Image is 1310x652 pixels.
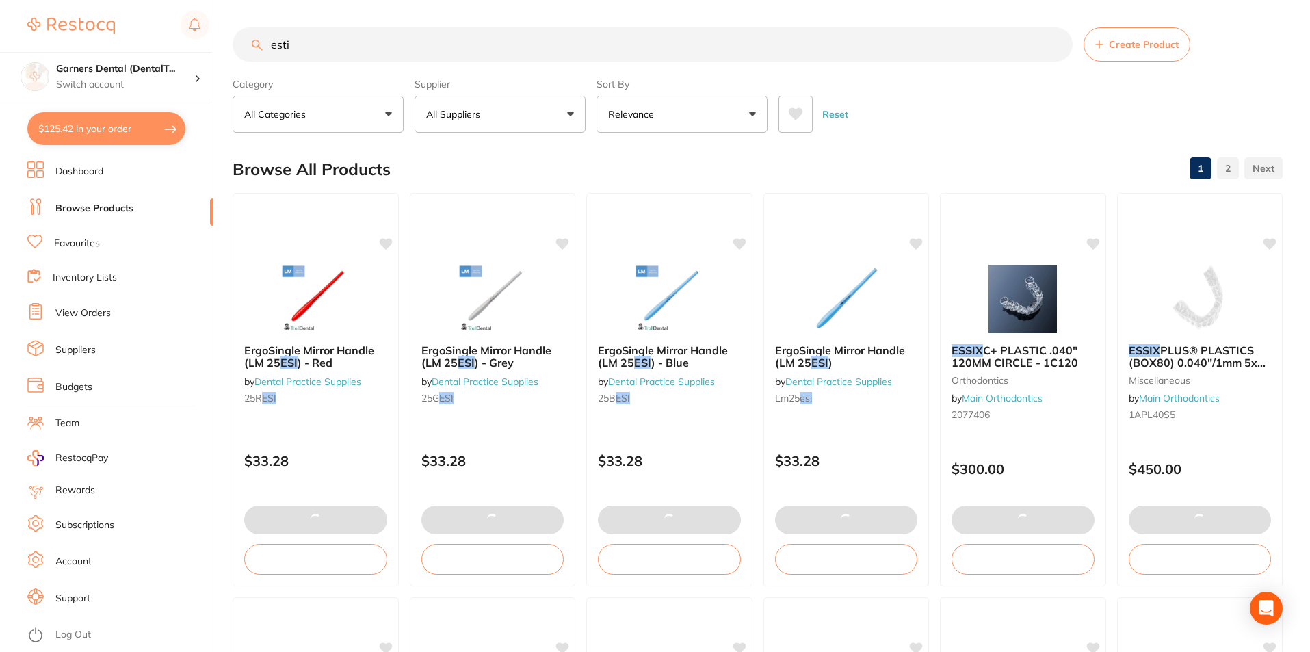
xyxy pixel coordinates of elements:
[775,344,918,369] b: ErgoSingle Mirror Handle (LM 25 ESI)
[1129,343,1160,357] em: ESSIX
[56,78,194,92] p: Switch account
[27,450,108,466] a: RestocqPay
[233,78,404,90] label: Category
[978,265,1067,333] img: ESSIX C+ PLASTIC .040" 120MM CIRCLE - 1C120
[421,453,564,469] p: $33.28
[952,461,1095,477] p: $300.00
[598,343,728,369] span: ErgoSingle Mirror Handle (LM 25
[1129,344,1272,369] b: ESSIX PLUS® PLASTICS (BOX80) 0.040"/1mm 5x5" Square
[1190,155,1211,182] a: 1
[27,450,44,466] img: RestocqPay
[415,96,586,133] button: All Suppliers
[421,376,538,388] span: by
[1084,27,1190,62] button: Create Product
[415,78,586,90] label: Supplier
[598,376,715,388] span: by
[55,484,95,497] a: Rewards
[448,265,537,333] img: ErgoSingle Mirror Handle (LM 25 ESI) - Grey
[233,27,1073,62] input: Search Products
[21,63,49,90] img: Garners Dental (DentalTown 5)
[244,392,262,404] span: 25R
[597,96,768,133] button: Relevance
[233,96,404,133] button: All Categories
[298,356,332,369] span: ) - Red
[802,265,891,333] img: ErgoSingle Mirror Handle (LM 25 ESI)
[27,625,209,647] button: Log Out
[952,408,990,421] span: 2077406
[54,237,100,250] a: Favourites
[952,343,1078,369] span: C+ PLASTIC .040" 120MM CIRCLE - 1C120
[458,356,475,369] em: ESI
[1129,408,1175,421] span: 1APL40S5
[421,343,551,369] span: ErgoSingle Mirror Handle (LM 25
[597,78,768,90] label: Sort By
[952,392,1043,404] span: by
[244,343,374,369] span: ErgoSingle Mirror Handle (LM 25
[55,307,111,320] a: View Orders
[598,392,616,404] span: 25B
[55,380,92,394] a: Budgets
[608,107,659,121] p: Relevance
[828,356,833,369] span: )
[55,165,103,179] a: Dashboard
[27,112,185,145] button: $125.42 in your order
[775,343,905,369] span: ErgoSingle Mirror Handle (LM 25
[55,555,92,569] a: Account
[1155,265,1244,333] img: ESSIX PLUS® PLASTICS (BOX80) 0.040"/1mm 5x5" Square
[811,356,828,369] em: ESI
[55,592,90,605] a: Support
[625,265,713,333] img: ErgoSingle Mirror Handle (LM 25 ESI) - Blue
[244,376,361,388] span: by
[598,344,741,369] b: ErgoSingle Mirror Handle (LM 25 ESI) - Blue
[1129,343,1269,382] span: PLUS® PLASTICS (BOX80) 0.040"/1mm 5x5" Square
[598,453,741,469] p: $33.28
[962,392,1043,404] a: Main Orthodontics
[775,453,918,469] p: $33.28
[55,628,91,642] a: Log Out
[262,392,276,404] em: ESI
[775,392,800,404] span: lm25
[818,96,852,133] button: Reset
[426,107,486,121] p: All Suppliers
[1129,375,1272,386] small: miscellaneous
[800,392,812,404] em: esi
[432,376,538,388] a: Dental Practice Supplies
[439,392,454,404] em: ESI
[254,376,361,388] a: Dental Practice Supplies
[1250,592,1283,625] div: Open Intercom Messenger
[608,376,715,388] a: Dental Practice Supplies
[1129,392,1220,404] span: by
[952,344,1095,369] b: ESSIX C+ PLASTIC .040" 120MM CIRCLE - 1C120
[244,344,387,369] b: ErgoSingle Mirror Handle (LM 25 ESI) - Red
[785,376,892,388] a: Dental Practice Supplies
[55,452,108,465] span: RestocqPay
[55,343,96,357] a: Suppliers
[775,376,892,388] span: by
[55,417,79,430] a: Team
[475,356,514,369] span: ) - Grey
[244,107,311,121] p: All Categories
[1217,155,1239,182] a: 2
[27,10,115,42] a: Restocq Logo
[53,271,117,285] a: Inventory Lists
[616,392,630,404] em: ESI
[55,202,133,216] a: Browse Products
[1129,461,1272,477] p: $450.00
[280,356,298,369] em: ESI
[651,356,689,369] span: ) - Blue
[421,344,564,369] b: ErgoSingle Mirror Handle (LM 25 ESI) - Grey
[27,18,115,34] img: Restocq Logo
[244,453,387,469] p: $33.28
[233,160,391,179] h2: Browse All Products
[55,519,114,532] a: Subscriptions
[421,392,439,404] span: 25G
[952,375,1095,386] small: orthodontics
[271,265,360,333] img: ErgoSingle Mirror Handle (LM 25 ESI) - Red
[952,343,983,357] em: ESSIX
[1139,392,1220,404] a: Main Orthodontics
[56,62,194,76] h4: Garners Dental (DentalTown 5)
[634,356,651,369] em: ESI
[1109,39,1179,50] span: Create Product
